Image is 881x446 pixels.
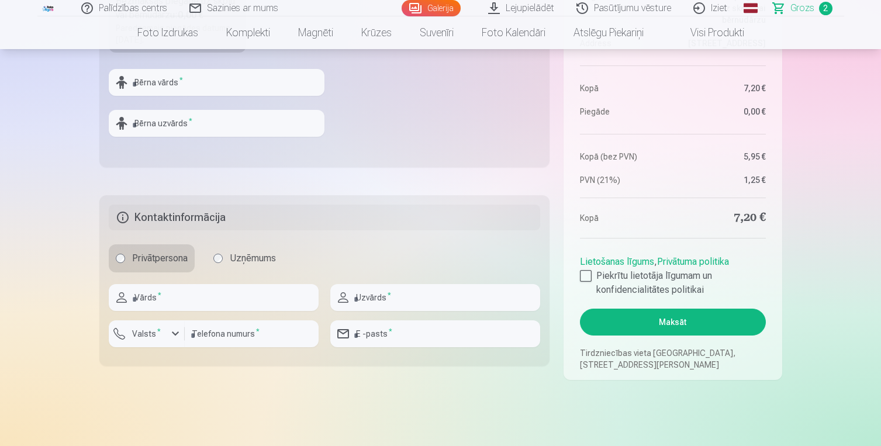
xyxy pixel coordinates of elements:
[580,347,765,371] p: Tirdzniecības vieta [GEOGRAPHIC_DATA], [STREET_ADDRESS][PERSON_NAME]
[347,16,406,49] a: Krūzes
[42,5,55,12] img: /fa1
[580,256,654,267] a: Lietošanas līgums
[406,16,468,49] a: Suvenīri
[127,328,165,340] label: Valsts
[206,244,283,272] label: Uzņēmums
[580,106,667,117] dt: Piegāde
[468,16,559,49] a: Foto kalendāri
[657,256,729,267] a: Privātuma politika
[116,254,125,263] input: Privātpersona
[109,320,185,347] button: Valsts*
[213,254,223,263] input: Uzņēmums
[679,151,766,163] dd: 5,95 €
[819,2,832,15] span: 2
[212,16,284,49] a: Komplekti
[580,309,765,336] button: Maksāt
[123,16,212,49] a: Foto izdrukas
[580,269,765,297] label: Piekrītu lietotāja līgumam un konfidencialitātes politikai
[580,174,667,186] dt: PVN (21%)
[679,106,766,117] dd: 0,00 €
[679,82,766,94] dd: 7,20 €
[580,210,667,226] dt: Kopā
[109,205,541,230] h5: Kontaktinformācija
[580,82,667,94] dt: Kopā
[284,16,347,49] a: Magnēti
[679,210,766,226] dd: 7,20 €
[580,250,765,297] div: ,
[679,174,766,186] dd: 1,25 €
[658,16,758,49] a: Visi produkti
[559,16,658,49] a: Atslēgu piekariņi
[790,1,814,15] span: Grozs
[109,244,195,272] label: Privātpersona
[580,151,667,163] dt: Kopā (bez PVN)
